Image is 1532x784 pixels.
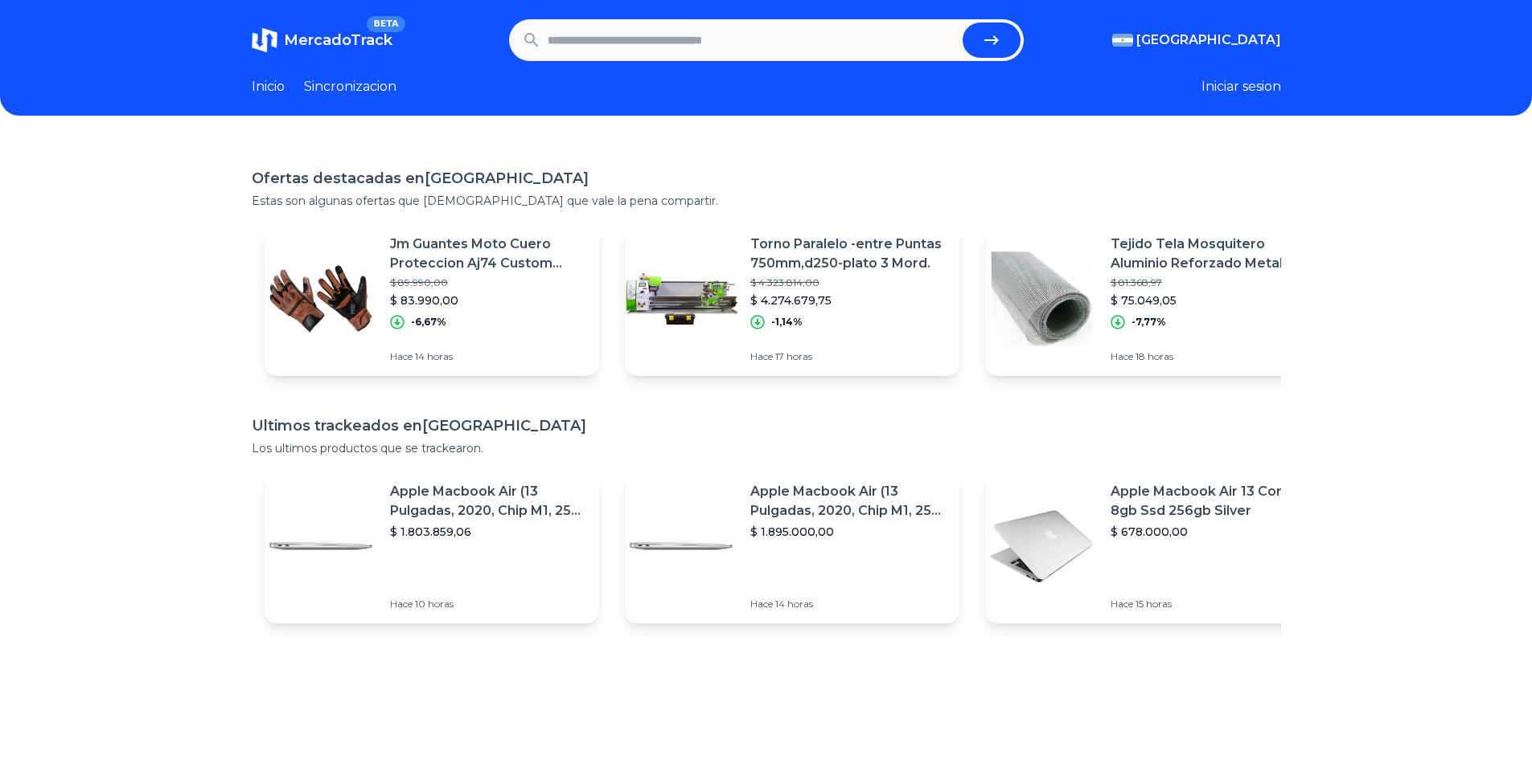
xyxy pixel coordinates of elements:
h1: Ofertas destacadas en [GEOGRAPHIC_DATA] [252,167,1281,190]
img: Featured image [625,490,737,602]
p: $ 1.895.000,00 [750,524,947,540]
span: MercadoTrack [284,31,392,49]
p: -7,77% [1132,316,1166,329]
p: Hace 14 horas [750,598,947,610]
img: Featured image [265,490,377,602]
p: Hace 15 horas [1111,598,1307,610]
p: Los ultimos productos que se trackearon. [252,440,1281,456]
p: Hace 17 horas [750,350,947,363]
p: Torno Paralelo -entre Puntas 750mm,d250-plato 3 Mord. [750,235,947,273]
img: Featured image [625,243,737,355]
a: Featured imageJm Guantes Moto Cuero Proteccion Aj74 Custom Marron$ 89.990,00$ 83.990,00-6,67%Hace... [265,222,599,376]
a: Featured imageApple Macbook Air (13 Pulgadas, 2020, Chip M1, 256 Gb De Ssd, 8 Gb De Ram) - Plata$... [625,469,959,623]
p: $ 75.049,05 [1111,292,1307,308]
p: Apple Macbook Air 13 Core I5 8gb Ssd 256gb Silver [1111,482,1307,521]
p: $ 4.274.679,75 [750,292,947,308]
a: Featured imageApple Macbook Air 13 Core I5 8gb Ssd 256gb Silver$ 678.000,00Hace 15 horas [985,469,1320,623]
p: -6,67% [411,316,446,329]
p: Estas son algunas ofertas que [DEMOGRAPHIC_DATA] que vale la pena compartir. [252,193,1281,209]
p: $ 4.323.814,00 [750,276,947,289]
p: Hace 14 horas [390,350,586,363]
a: Inicio [252,77,285,96]
img: Argentina [1112,34,1133,47]
p: Hace 18 horas [1111,350,1307,363]
span: [GEOGRAPHIC_DATA] [1136,31,1281,50]
p: $ 83.990,00 [390,292,586,308]
a: Featured imageTorno Paralelo -entre Puntas 750mm,d250-plato 3 Mord.$ 4.323.814,00$ 4.274.679,75-1... [625,222,959,376]
a: MercadoTrackBETA [252,27,392,53]
p: Apple Macbook Air (13 Pulgadas, 2020, Chip M1, 256 Gb De Ssd, 8 Gb De Ram) - Plata [390,482,586,521]
h1: Ultimos trackeados en [GEOGRAPHIC_DATA] [252,414,1281,437]
img: Featured image [985,243,1098,355]
p: -1,14% [771,316,803,329]
p: Jm Guantes Moto Cuero Proteccion Aj74 Custom Marron [390,235,586,273]
img: MercadoTrack [252,27,277,53]
p: $ 81.368,97 [1111,276,1307,289]
p: $ 89.990,00 [390,276,586,289]
span: BETA [367,16,405,32]
button: [GEOGRAPHIC_DATA] [1112,31,1281,50]
img: Featured image [985,490,1098,602]
p: $ 1.803.859,06 [390,524,586,540]
p: Hace 10 horas [390,598,586,610]
img: Featured image [265,243,377,355]
p: $ 678.000,00 [1111,524,1307,540]
p: Apple Macbook Air (13 Pulgadas, 2020, Chip M1, 256 Gb De Ssd, 8 Gb De Ram) - Plata [750,482,947,521]
a: Featured imageApple Macbook Air (13 Pulgadas, 2020, Chip M1, 256 Gb De Ssd, 8 Gb De Ram) - Plata$... [265,469,599,623]
p: Tejido Tela Mosquitero Aluminio Reforzado Metal Rollo 1mx10m [1111,235,1307,273]
a: Featured imageTejido Tela Mosquitero Aluminio Reforzado Metal Rollo 1mx10m$ 81.368,97$ 75.049,05-... [985,222,1320,376]
a: Sincronizacion [304,77,396,96]
button: Iniciar sesion [1201,77,1281,96]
